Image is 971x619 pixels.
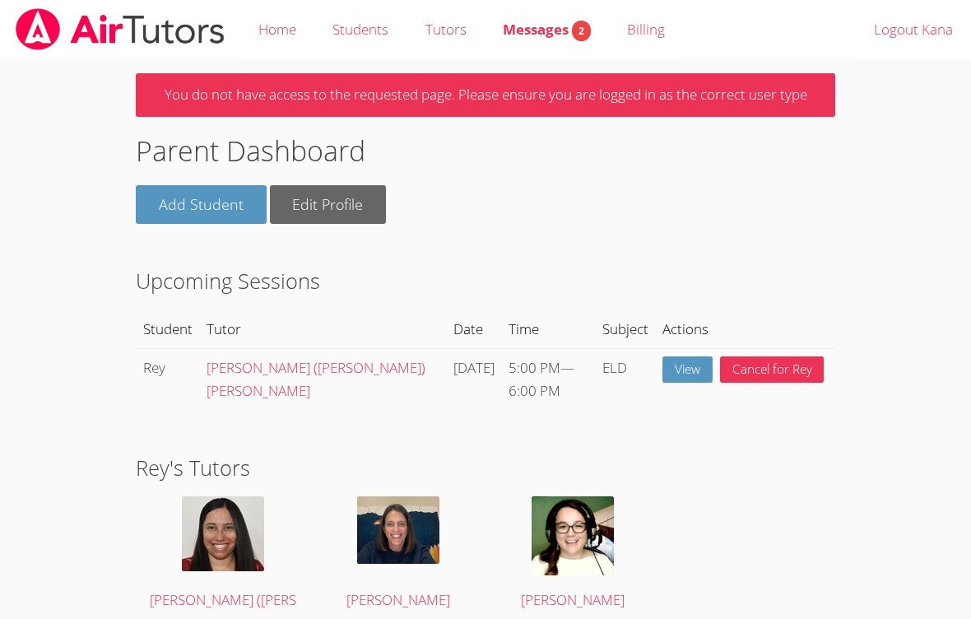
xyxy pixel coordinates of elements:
span: [PERSON_NAME] [521,590,625,609]
a: [PERSON_NAME] [325,496,472,612]
span: [PERSON_NAME] ([PERSON_NAME]) [PERSON_NAME] [150,590,476,609]
div: — [509,356,588,404]
span: 5:00 PM [509,358,560,377]
a: Add Student [136,185,267,224]
span: 2 [572,21,591,41]
img: airtutors_banner-c4298cdbf04f3fff15de1276eac7730deb9818008684d7c2e4769d2f7ddbe033.png [14,8,226,50]
img: IMG_3552%20(1).jpeg [357,496,439,564]
div: [DATE] [453,356,495,380]
a: Edit Profile [270,185,387,224]
th: Date [447,310,502,348]
a: [PERSON_NAME] [499,496,646,612]
th: Actions [656,310,835,348]
a: View [662,356,713,384]
h1: Parent Dashboard [136,130,835,172]
img: avatar.png [532,496,614,575]
span: [PERSON_NAME] [346,590,450,609]
td: ELD [596,348,656,411]
h2: Upcoming Sessions [136,265,835,296]
th: Subject [596,310,656,348]
span: 6:00 PM [509,381,560,400]
h2: Rey's Tutors [136,452,835,483]
th: Time [502,310,596,348]
a: [PERSON_NAME] ([PERSON_NAME]) [PERSON_NAME] [150,496,296,612]
span: Messages [503,20,591,39]
th: Student [136,310,199,348]
p: You do not have access to the requested page. Please ensure you are logged in as the correct user... [136,73,835,117]
a: [PERSON_NAME] ([PERSON_NAME]) [PERSON_NAME] [207,358,425,401]
button: Cancel for Rey [720,356,825,384]
td: Rey [136,348,199,411]
th: Tutor [199,310,446,348]
img: Profile%20Picture%20Edited%20Westgate.jpg [182,496,264,571]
